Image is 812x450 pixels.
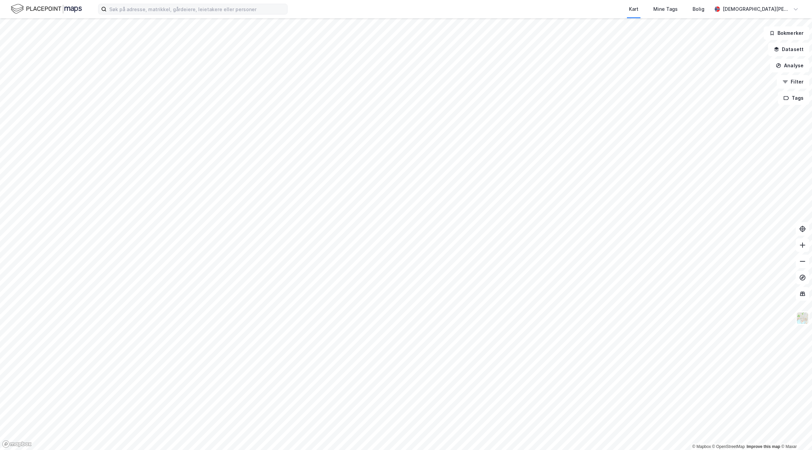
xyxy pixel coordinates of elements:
div: [DEMOGRAPHIC_DATA][PERSON_NAME] [723,5,790,13]
div: Mine Tags [653,5,678,13]
iframe: Chat Widget [778,418,812,450]
img: logo.f888ab2527a4732fd821a326f86c7f29.svg [11,3,82,15]
div: Kart [629,5,638,13]
input: Søk på adresse, matrikkel, gårdeiere, leietakere eller personer [107,4,287,14]
div: Bolig [693,5,704,13]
